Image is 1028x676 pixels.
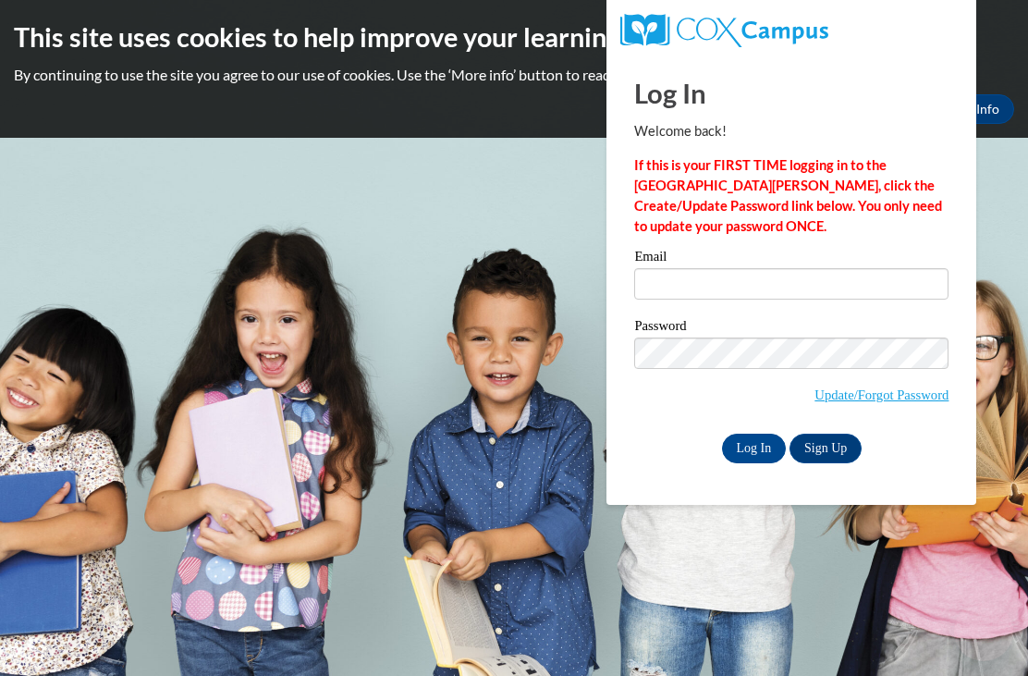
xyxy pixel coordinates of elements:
img: COX Campus [620,14,827,47]
p: By continuing to use the site you agree to our use of cookies. Use the ‘More info’ button to read... [14,65,1014,85]
a: Sign Up [789,434,862,463]
h2: This site uses cookies to help improve your learning experience. [14,18,1014,55]
a: Update/Forgot Password [814,387,948,402]
p: Welcome back! [634,121,948,141]
iframe: Button to launch messaging window [954,602,1013,661]
h1: Log In [634,74,948,112]
label: Password [634,319,948,338]
input: Log In [722,434,787,463]
label: Email [634,250,948,268]
strong: If this is your FIRST TIME logging in to the [GEOGRAPHIC_DATA][PERSON_NAME], click the Create/Upd... [634,157,942,234]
